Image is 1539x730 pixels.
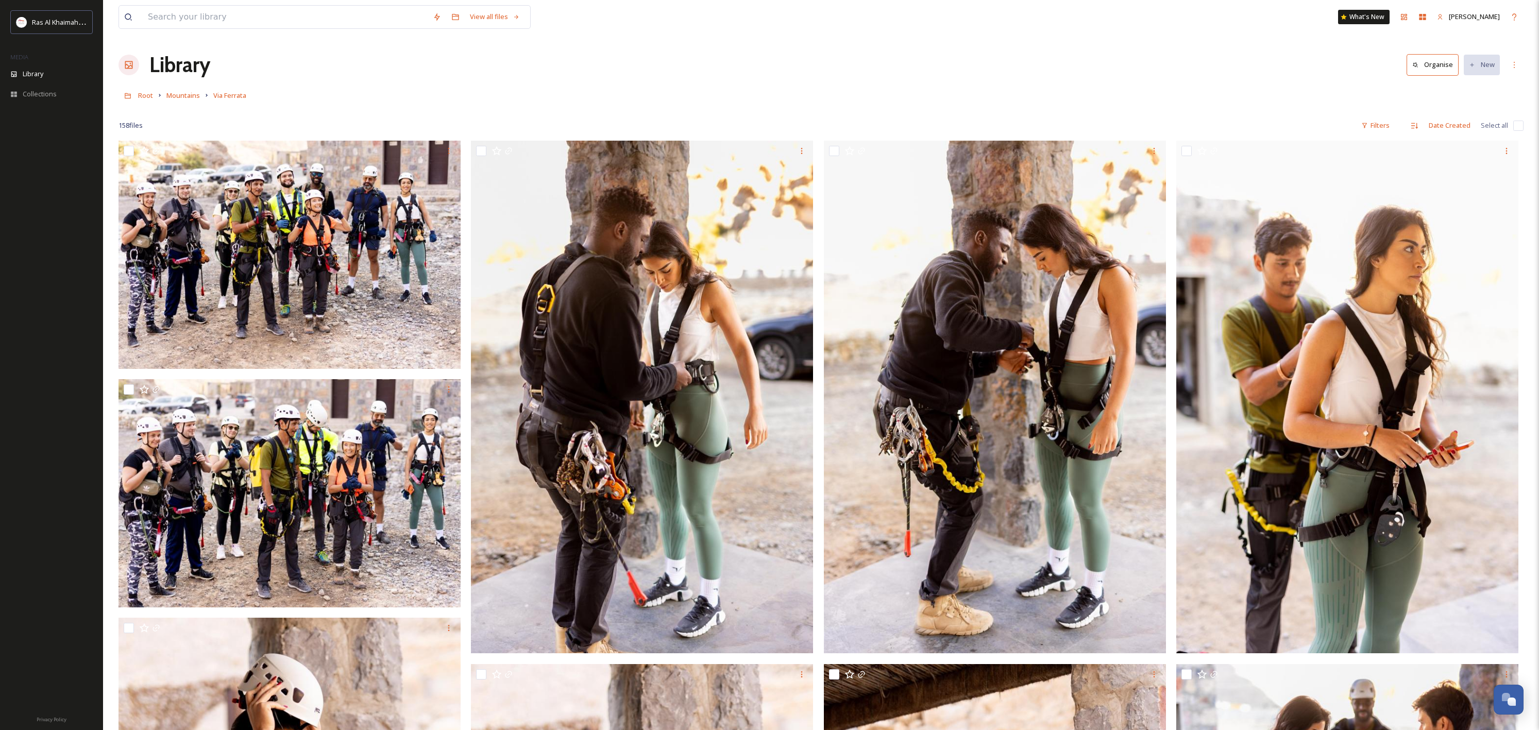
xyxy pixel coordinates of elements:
a: View all files [465,7,525,27]
a: Root [138,89,153,101]
a: Library [149,49,210,80]
img: Via Ferrata & Bear Grylls Explorers Camp.jpg [1176,141,1518,653]
img: Logo_RAKTDA_RGB-01.png [16,17,27,27]
input: Search your library [143,6,428,28]
img: Via Ferrata & Bear Grylls Explorers Camp.jpg [824,141,1166,653]
span: Via Ferrata [213,91,246,100]
span: 158 file s [119,121,143,130]
a: Via Ferrata [213,89,246,101]
a: Organise [1407,54,1464,75]
img: Via Ferrata & Bear Grylls Explorers Camp.jpg [119,379,461,607]
span: MEDIA [10,53,28,61]
a: Mountains [166,89,200,101]
div: Date Created [1424,115,1476,135]
span: Root [138,91,153,100]
button: New [1464,55,1500,75]
span: Privacy Policy [37,716,66,723]
span: Mountains [166,91,200,100]
a: Privacy Policy [37,712,66,725]
div: Filters [1356,115,1395,135]
button: Organise [1407,54,1459,75]
a: What's New [1338,10,1390,24]
span: Collections [23,89,57,99]
img: Via Ferrata & Bear Grylls Explorers Camp.jpg [119,141,461,369]
button: Open Chat [1494,685,1524,715]
span: Select all [1481,121,1508,130]
a: [PERSON_NAME] [1432,7,1505,27]
img: Via Ferrata & Bear Grylls Explorers Camp.jpg [471,141,813,653]
span: Ras Al Khaimah Tourism Development Authority [32,17,178,27]
span: [PERSON_NAME] [1449,12,1500,21]
span: Library [23,69,43,79]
